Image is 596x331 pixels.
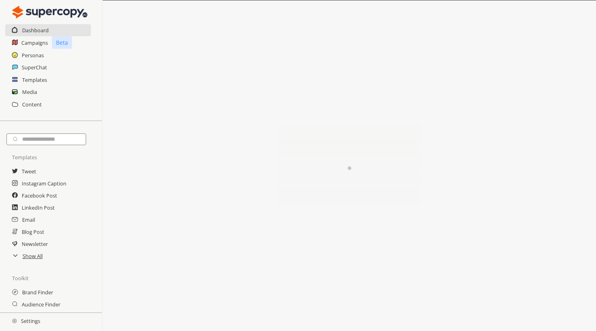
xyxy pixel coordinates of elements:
a: SuperChat [22,61,47,73]
a: Newsletter [22,238,48,250]
a: Instagram Caption [22,177,66,189]
a: Blog Post [22,226,44,238]
a: Brand Finder [22,286,53,298]
img: Close [261,126,438,206]
a: Show All [23,250,43,262]
a: Dashboard [22,24,49,36]
a: Content [22,98,42,110]
img: Close [12,4,87,20]
a: Audience Finder [22,298,60,310]
a: Personas [22,49,44,61]
a: LinkedIn Post [22,202,55,214]
a: Tweet [22,165,36,177]
a: Templates [22,74,47,86]
a: Media [22,86,37,98]
a: Campaigns [21,37,48,49]
img: Close [12,319,17,323]
a: Facebook Post [22,189,57,202]
p: Beta [52,36,72,49]
a: Email [22,214,35,226]
a: Campaign Brainstorm [22,310,74,323]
